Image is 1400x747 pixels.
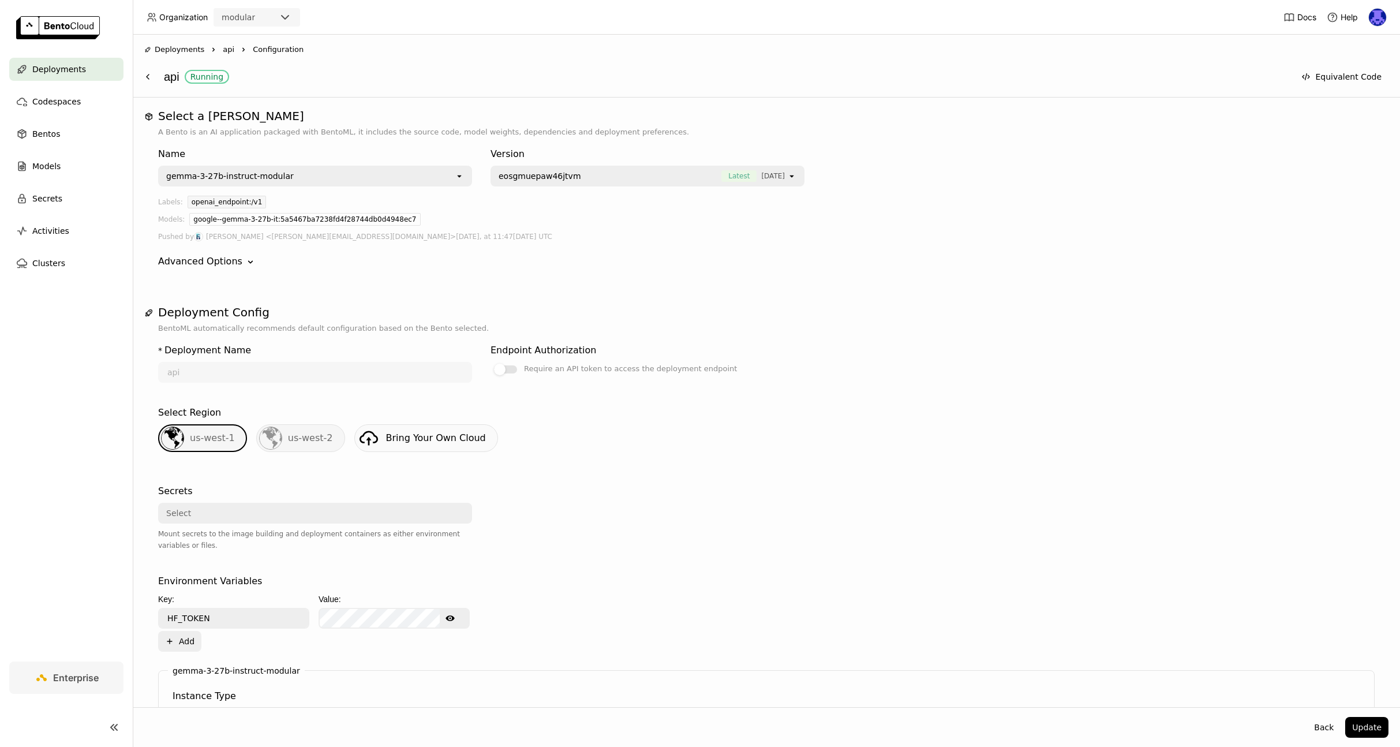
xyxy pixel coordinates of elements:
[158,109,1375,123] h1: Select a [PERSON_NAME]
[159,609,308,628] input: Key
[158,147,472,161] div: Name
[222,12,255,23] div: modular
[223,44,234,55] span: api
[245,256,256,268] svg: Down
[524,362,737,376] div: Require an API token to access the deployment endpoint
[499,170,581,182] span: eosgmuepaw46jtvm
[32,95,81,109] span: Codespaces
[155,44,204,55] span: Deployments
[1294,66,1388,87] button: Equivalent Code
[165,637,174,646] svg: Plus
[158,593,309,606] div: Key:
[787,171,796,181] svg: open
[188,196,267,208] div: openai_endpoint:/v1
[158,126,1375,138] p: A Bento is an AI application packaged with BentoML, it includes the source code, model weights, d...
[194,233,203,241] img: Frost Ming
[1369,9,1386,26] img: Newton Jain
[144,44,204,55] div: Deployments
[491,343,596,357] div: Endpoint Authorization
[319,593,470,606] div: Value:
[158,574,262,588] div: Environment Variables
[761,170,785,182] span: [DATE]
[256,424,345,452] div: us-west-2
[173,666,300,675] label: gemma-3-27b-instruct-modular
[32,192,62,206] span: Secrets
[158,631,201,652] button: Add
[190,432,235,443] span: us-west-1
[288,432,333,443] span: us-west-2
[158,255,1375,268] div: Advanced Options
[158,305,1375,319] h1: Deployment Config
[32,159,61,173] span: Models
[159,363,471,382] input: name of deployment (autogenerated if blank)
[159,12,208,23] span: Organization
[786,170,787,182] input: Selected [object Object].
[1307,717,1341,738] button: Back
[1297,12,1316,23] span: Docs
[190,72,223,81] div: Running
[256,12,257,24] input: Selected modular.
[158,528,472,551] div: Mount secrets to the image building and deployment containers as either environment variables or ...
[9,662,123,694] a: Enterprise
[32,224,69,238] span: Activities
[166,507,191,519] div: Select
[32,62,86,76] span: Deployments
[189,213,420,226] div: google--gemma-3-27b-it:5a5467ba7238fd4f28744db0d4948ec7
[386,432,486,443] span: Bring Your Own Cloud
[1345,717,1388,738] button: Update
[721,170,757,182] span: Latest
[9,58,123,81] a: Deployments
[354,424,498,452] a: Bring Your Own Cloud
[9,252,123,275] a: Clusters
[9,187,123,210] a: Secrets
[164,343,251,357] div: Deployment Name
[158,230,1375,243] div: Pushed by [DATE], at 11:47[DATE] UTC
[9,122,123,145] a: Bentos
[253,44,304,55] span: Configuration
[32,256,65,270] span: Clusters
[158,213,185,230] div: Models:
[206,230,456,243] span: [PERSON_NAME] <[PERSON_NAME][EMAIL_ADDRESS][DOMAIN_NAME]>
[455,171,464,181] svg: open
[239,45,248,54] svg: Right
[32,127,60,141] span: Bentos
[158,484,192,498] div: Secrets
[166,170,294,182] div: gemma-3-27b-instruct-modular
[16,16,100,39] img: logo
[164,66,1289,88] div: api
[209,45,218,54] svg: Right
[491,147,804,161] div: Version
[144,44,1388,55] nav: Breadcrumbs navigation
[1327,12,1358,23] div: Help
[9,219,123,242] a: Activities
[446,614,455,623] svg: Show password text
[440,609,461,628] button: Show password text
[158,424,247,452] div: us-west-1
[9,155,123,178] a: Models
[158,323,1375,334] p: BentoML automatically recommends default configuration based on the Bento selected.
[173,689,236,703] div: Instance Type
[9,90,123,113] a: Codespaces
[158,406,221,420] div: Select Region
[158,255,242,268] div: Advanced Options
[158,196,183,213] div: Labels:
[53,672,99,683] span: Enterprise
[1283,12,1316,23] a: Docs
[1341,12,1358,23] span: Help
